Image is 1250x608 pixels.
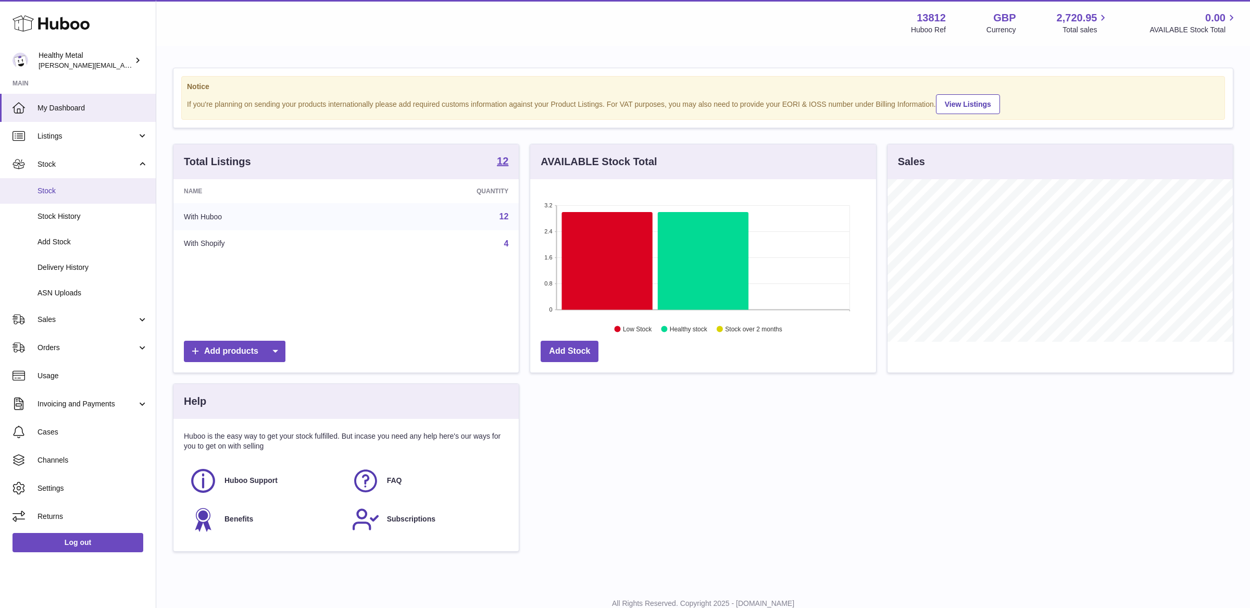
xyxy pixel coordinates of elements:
text: Healthy stock [670,326,708,333]
span: Add Stock [37,237,148,247]
h3: Total Listings [184,155,251,169]
h3: Sales [898,155,925,169]
span: 2,720.95 [1057,11,1097,25]
td: With Huboo [173,203,360,230]
text: 2.4 [545,228,553,234]
div: Huboo Ref [911,25,946,35]
a: View Listings [936,94,1000,114]
span: Sales [37,315,137,325]
span: Invoicing and Payments [37,399,137,409]
span: Channels [37,455,148,465]
p: Huboo is the easy way to get your stock fulfilled. But incase you need any help here's our ways f... [184,431,508,451]
span: Benefits [224,514,253,524]
text: 3.2 [545,202,553,208]
a: Add Stock [541,341,598,362]
a: Huboo Support [189,467,341,495]
span: Stock [37,159,137,169]
a: 2,720.95 Total sales [1057,11,1109,35]
a: Log out [12,533,143,552]
span: Delivery History [37,263,148,272]
th: Quantity [360,179,519,203]
a: 0.00 AVAILABLE Stock Total [1149,11,1237,35]
span: 0.00 [1205,11,1226,25]
strong: 13812 [917,11,946,25]
h3: AVAILABLE Stock Total [541,155,657,169]
text: 1.6 [545,254,553,260]
span: My Dashboard [37,103,148,113]
strong: 12 [497,156,508,166]
div: Currency [986,25,1016,35]
span: [PERSON_NAME][EMAIL_ADDRESS][DOMAIN_NAME] [39,61,209,69]
span: AVAILABLE Stock Total [1149,25,1237,35]
span: Huboo Support [224,476,278,486]
a: 4 [504,239,508,248]
span: FAQ [387,476,402,486]
a: 12 [497,156,508,168]
span: Orders [37,343,137,353]
text: 0 [549,306,553,313]
td: With Shopify [173,230,360,257]
th: Name [173,179,360,203]
a: Subscriptions [352,505,504,533]
a: FAQ [352,467,504,495]
text: Stock over 2 months [726,326,782,333]
a: Benefits [189,505,341,533]
text: Low Stock [623,326,652,333]
span: Stock [37,186,148,196]
strong: GBP [993,11,1016,25]
a: 12 [499,212,509,221]
div: If you're planning on sending your products internationally please add required customs informati... [187,93,1219,114]
span: Stock History [37,212,148,221]
span: Cases [37,427,148,437]
a: Add products [184,341,285,362]
span: Listings [37,131,137,141]
div: Healthy Metal [39,51,132,70]
strong: Notice [187,82,1219,92]
span: Usage [37,371,148,381]
img: jose@healthy-metal.com [12,53,28,68]
span: Returns [37,512,148,522]
span: ASN Uploads [37,288,148,298]
h3: Help [184,394,206,408]
text: 0.8 [545,280,553,287]
span: Settings [37,483,148,493]
span: Total sales [1062,25,1109,35]
span: Subscriptions [387,514,435,524]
